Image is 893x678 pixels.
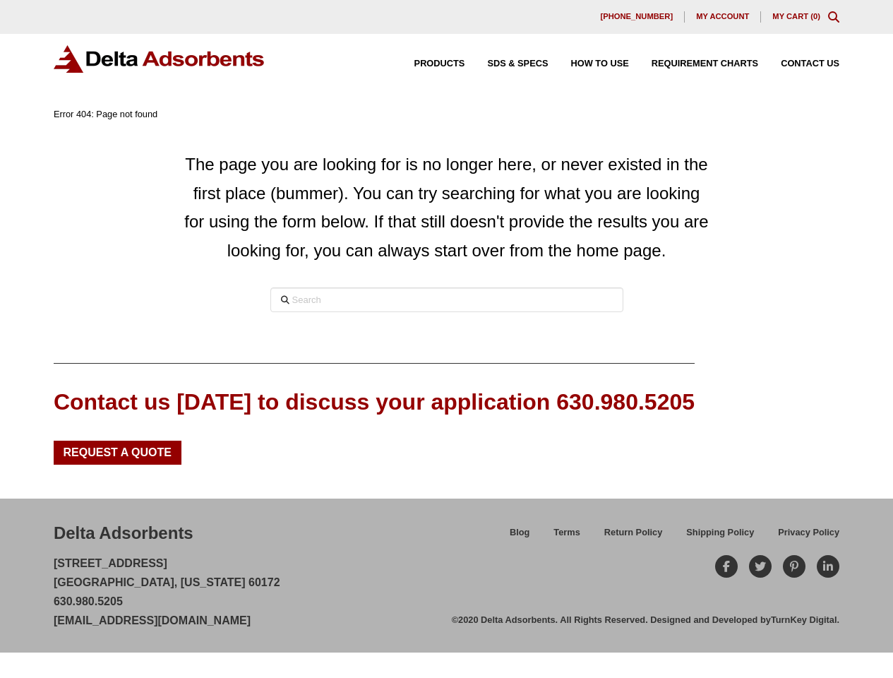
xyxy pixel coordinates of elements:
a: SDS & SPECS [465,59,548,69]
span: [PHONE_NUMBER] [601,13,673,20]
a: My account [685,11,761,23]
div: Delta Adsorbents [54,521,193,545]
a: Request a Quote [54,441,181,465]
a: Shipping Policy [674,525,766,549]
a: Return Policy [592,525,675,549]
a: How to Use [548,59,628,69]
span: SDS & SPECS [487,59,548,69]
a: Blog [498,525,541,549]
div: Contact us [DATE] to discuss your application 630.980.5205 [54,386,695,418]
p: The page you are looking for is no longer here, or never existed in the first place (bummer). You... [182,150,712,266]
a: Products [392,59,465,69]
span: My account [696,13,749,20]
p: [STREET_ADDRESS] [GEOGRAPHIC_DATA], [US_STATE] 60172 630.980.5205 [54,554,280,631]
span: Shipping Policy [686,528,754,537]
span: How to Use [570,59,628,69]
a: Privacy Policy [766,525,839,549]
img: Delta Adsorbents [54,45,265,73]
a: Contact Us [758,59,839,69]
span: Terms [553,528,580,537]
a: My Cart (0) [772,12,820,20]
input: Search [270,287,623,311]
a: Terms [541,525,592,549]
a: [EMAIL_ADDRESS][DOMAIN_NAME] [54,614,251,626]
a: TurnKey Digital [771,614,837,625]
span: Request a Quote [64,447,172,458]
div: Toggle Modal Content [828,11,839,23]
span: 0 [813,12,817,20]
a: Requirement Charts [629,59,758,69]
span: Privacy Policy [778,528,839,537]
span: Return Policy [604,528,663,537]
a: [PHONE_NUMBER] [589,11,685,23]
span: Requirement Charts [652,59,758,69]
span: Blog [510,528,529,537]
span: Error 404: Page not found [54,109,157,119]
span: Contact Us [781,59,839,69]
div: ©2020 Delta Adsorbents. All Rights Reserved. Designed and Developed by . [452,614,839,626]
span: Products [414,59,465,69]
